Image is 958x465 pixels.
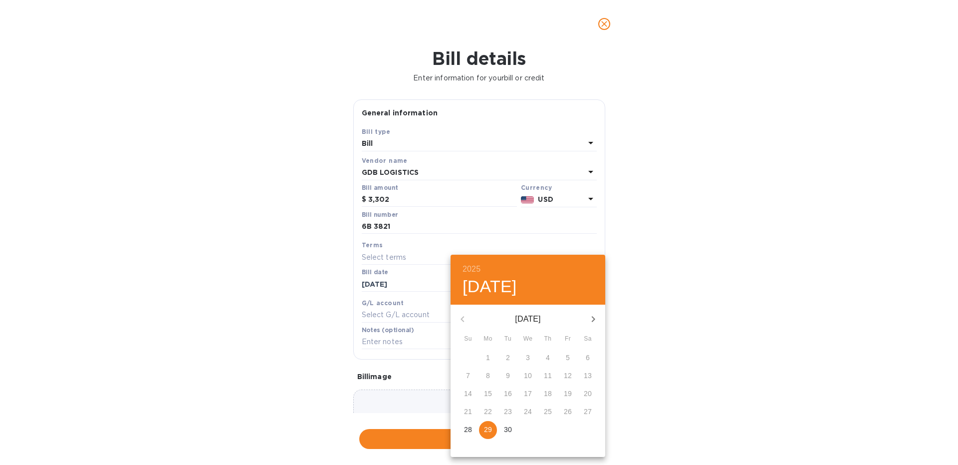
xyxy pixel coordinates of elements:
button: 30 [499,421,517,439]
p: 29 [484,425,492,435]
span: Tu [499,334,517,344]
button: 2025 [463,262,480,276]
button: [DATE] [463,276,517,297]
span: Th [539,334,557,344]
span: We [519,334,537,344]
p: 30 [504,425,512,435]
button: 28 [459,421,477,439]
span: Fr [559,334,577,344]
p: 28 [464,425,472,435]
span: Mo [479,334,497,344]
span: Su [459,334,477,344]
button: 29 [479,421,497,439]
p: [DATE] [475,313,581,325]
span: Sa [579,334,597,344]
